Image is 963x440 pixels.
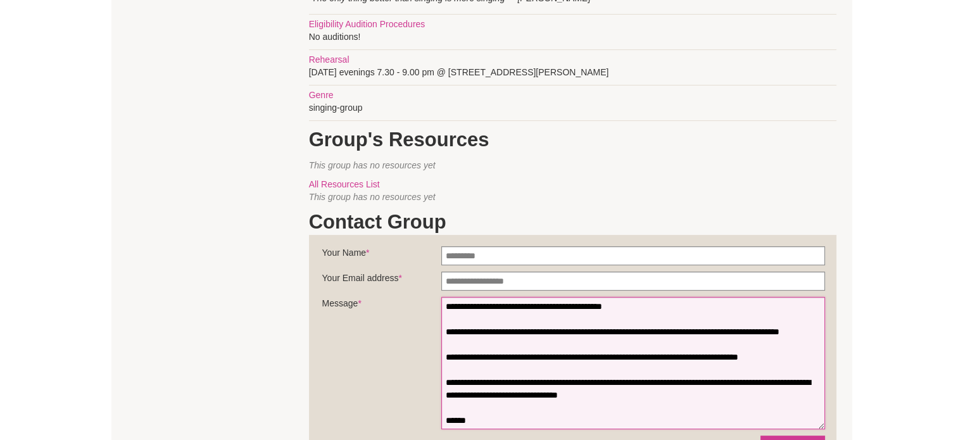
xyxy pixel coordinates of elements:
[322,272,441,291] label: Your Email address
[309,178,836,191] div: All Resources List
[309,192,436,202] span: This group has no resources yet
[309,160,436,170] span: This group has no resources yet
[322,246,441,265] label: Your Name
[309,18,836,30] div: Eligibility Audition Procedures
[309,89,836,101] div: Genre
[322,297,441,316] label: Message
[309,127,836,153] h1: Group's Resources
[309,53,836,66] div: Rehearsal
[309,210,836,235] h1: Contact Group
